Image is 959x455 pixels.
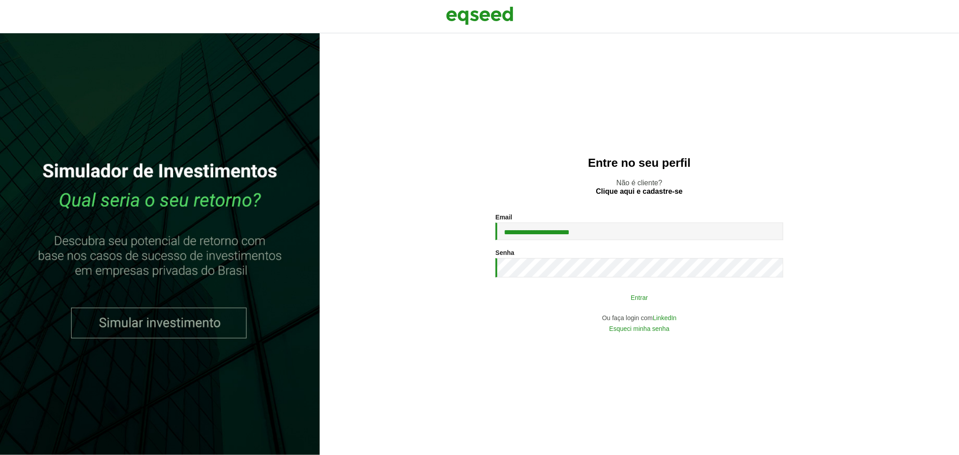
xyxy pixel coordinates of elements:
button: Entrar [522,289,756,306]
a: LinkedIn [653,315,677,321]
img: EqSeed Logo [446,4,513,27]
div: Ou faça login com [495,315,783,321]
p: Não é cliente? [338,178,941,196]
label: Email [495,214,512,220]
label: Senha [495,250,514,256]
h2: Entre no seu perfil [338,156,941,170]
a: Clique aqui e cadastre-se [596,188,683,195]
a: Esqueci minha senha [609,326,669,332]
